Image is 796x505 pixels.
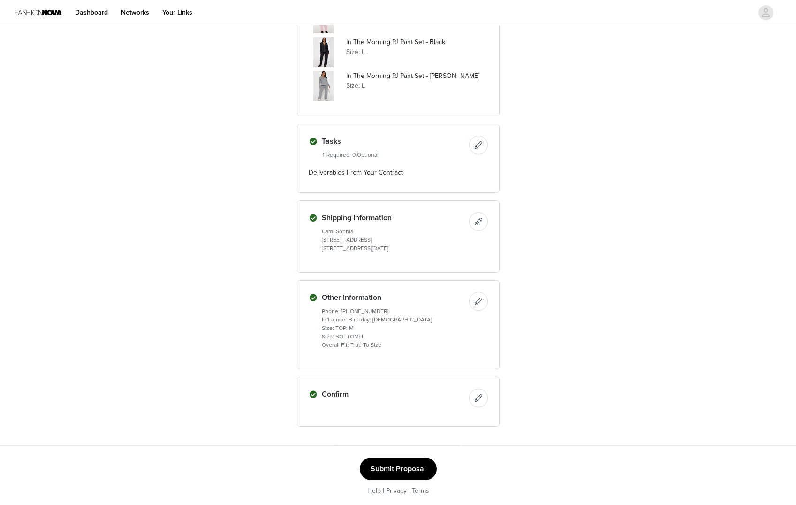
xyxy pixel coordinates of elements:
a: Networks [115,2,155,23]
h4: Tasks [322,136,465,147]
h4: Confirm [322,389,465,400]
p: In The Morning PJ Pant Set - [PERSON_NAME] [346,71,488,81]
h5: Cami Sophia [STREET_ADDRESS] [STREET_ADDRESS][DATE] [322,227,465,252]
span: | [409,487,410,495]
a: Terms [412,487,429,495]
span: Deliverables From Your Contract [309,168,403,176]
span: Size: BOTTOM: L [322,332,465,341]
p: In The Morning PJ Pant Set - Black [346,37,488,47]
h5: Phone: [PHONE_NUMBER] [322,307,465,349]
div: avatar [761,5,770,20]
img: Fashion Nova Logo [15,2,62,23]
a: Dashboard [69,2,114,23]
span: | [383,487,384,495]
span: Overall Fit: True To Size [322,341,465,349]
h4: Shipping Information [322,212,465,223]
h5: 1 Required, 0 Optional [322,151,465,159]
p: Size: L [346,81,488,91]
h4: Other Information [322,292,465,303]
div: Other Information [297,280,500,369]
a: Privacy [386,487,407,495]
div: Confirm [297,377,500,427]
a: Your Links [157,2,198,23]
button: Submit Proposal [360,458,437,480]
a: Help [367,487,381,495]
span: Size: TOP: M [322,324,465,332]
p: Size: L [346,47,488,57]
div: Tasks [297,124,500,193]
span: Influencer Birthday: [DEMOGRAPHIC_DATA] [322,315,465,324]
div: Shipping Information [297,200,500,273]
